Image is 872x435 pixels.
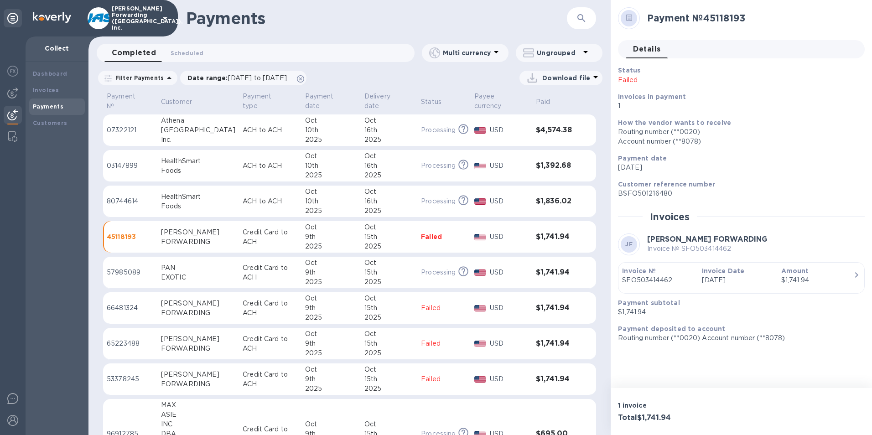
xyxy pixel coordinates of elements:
div: Athena [161,116,235,125]
p: 57985089 [107,268,154,277]
div: 2025 [364,206,414,216]
span: Payment date [305,92,357,111]
div: Oct [305,223,357,232]
p: ACH to ACH [243,197,297,206]
h3: $4,574.38 [536,126,578,135]
div: Oct [364,329,414,339]
button: Invoice №SFO503414462Invoice Date[DATE]Amount$1,741.94 [618,262,865,294]
div: FORWARDING [161,344,235,353]
img: USD [474,269,487,276]
p: Delivery date [364,92,402,111]
h3: $1,836.02 [536,197,578,206]
h3: $1,741.94 [536,268,578,277]
h3: $1,392.68 [536,161,578,170]
p: 65223488 [107,339,154,348]
b: Invoices in payment [618,93,686,100]
p: Credit Card to ACH [243,299,297,318]
span: Completed [112,47,156,59]
p: 1 [618,101,857,111]
img: Logo [33,12,71,23]
div: FORWARDING [161,379,235,389]
p: USD [490,125,529,135]
span: Payment № [107,92,154,111]
b: JF [625,241,633,248]
b: Customers [33,119,67,126]
p: BSFO501216480 [618,189,857,198]
div: ASIE [161,410,235,419]
p: 1 invoice [618,401,737,410]
h3: $1,741.94 [536,375,578,383]
b: Payment subtotal [618,299,680,306]
span: Payee currency [474,92,529,111]
div: INC [161,419,235,429]
b: Status [618,67,640,74]
div: 2025 [364,171,414,180]
b: [PERSON_NAME] FORWARDING [647,235,767,243]
p: 80744614 [107,197,154,206]
h3: Total $1,741.94 [618,414,737,422]
div: Inc. [161,135,235,145]
div: 2025 [364,313,414,322]
div: Oct [305,329,357,339]
p: 53378245 [107,374,154,384]
p: Credit Card to ACH [243,370,297,389]
div: 2025 [364,277,414,287]
p: Credit Card to ACH [243,228,297,247]
h2: Invoices [650,211,690,223]
div: 2025 [305,384,357,394]
div: 9th [305,268,357,277]
div: Oct [364,223,414,232]
div: 15th [364,232,414,242]
h3: $1,741.94 [536,339,578,348]
p: Date range : [187,73,291,83]
div: HealthSmart [161,192,235,202]
p: Filter Payments [112,74,164,82]
img: USD [474,305,487,311]
div: Account number (**8078) [618,137,857,146]
div: Foods [161,166,235,176]
div: 2025 [364,242,414,251]
p: [PERSON_NAME] Forwarding ([GEOGRAPHIC_DATA]), Inc. [112,5,157,31]
div: Oct [364,151,414,161]
b: Payment date [618,155,667,162]
p: Customer [161,97,192,107]
div: 2025 [305,348,357,358]
b: Customer reference number [618,181,715,188]
div: [GEOGRAPHIC_DATA] [161,125,235,135]
p: 45118193 [107,232,154,241]
div: 2025 [364,384,414,394]
div: 9th [305,339,357,348]
p: SFO503414462 [622,275,694,285]
p: ACH to ACH [243,161,297,171]
div: 2025 [305,242,357,251]
div: 15th [364,339,414,348]
div: Oct [364,187,414,197]
div: Oct [305,258,357,268]
img: USD [474,163,487,169]
p: Download file [542,73,590,83]
b: Payments [33,103,63,110]
div: PAN [161,263,235,273]
p: USD [490,232,529,242]
div: 2025 [305,135,357,145]
div: [PERSON_NAME] [161,370,235,379]
div: $1,741.94 [781,275,853,285]
p: Payment type [243,92,285,111]
div: Oct [305,187,357,197]
div: 2025 [305,313,357,322]
p: USD [490,303,529,313]
p: ACH to ACH [243,125,297,135]
div: 2025 [305,171,357,180]
p: Payment № [107,92,142,111]
span: Paid [536,97,562,107]
div: 2025 [305,206,357,216]
b: How the vendor wants to receive [618,119,731,126]
p: Processing [421,268,456,277]
div: 9th [305,232,357,242]
span: Delivery date [364,92,414,111]
p: Invoice № SFO503414462 [647,244,767,254]
p: Multi currency [443,48,491,57]
div: 10th [305,125,357,135]
img: USD [474,127,487,134]
div: 10th [305,197,357,206]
